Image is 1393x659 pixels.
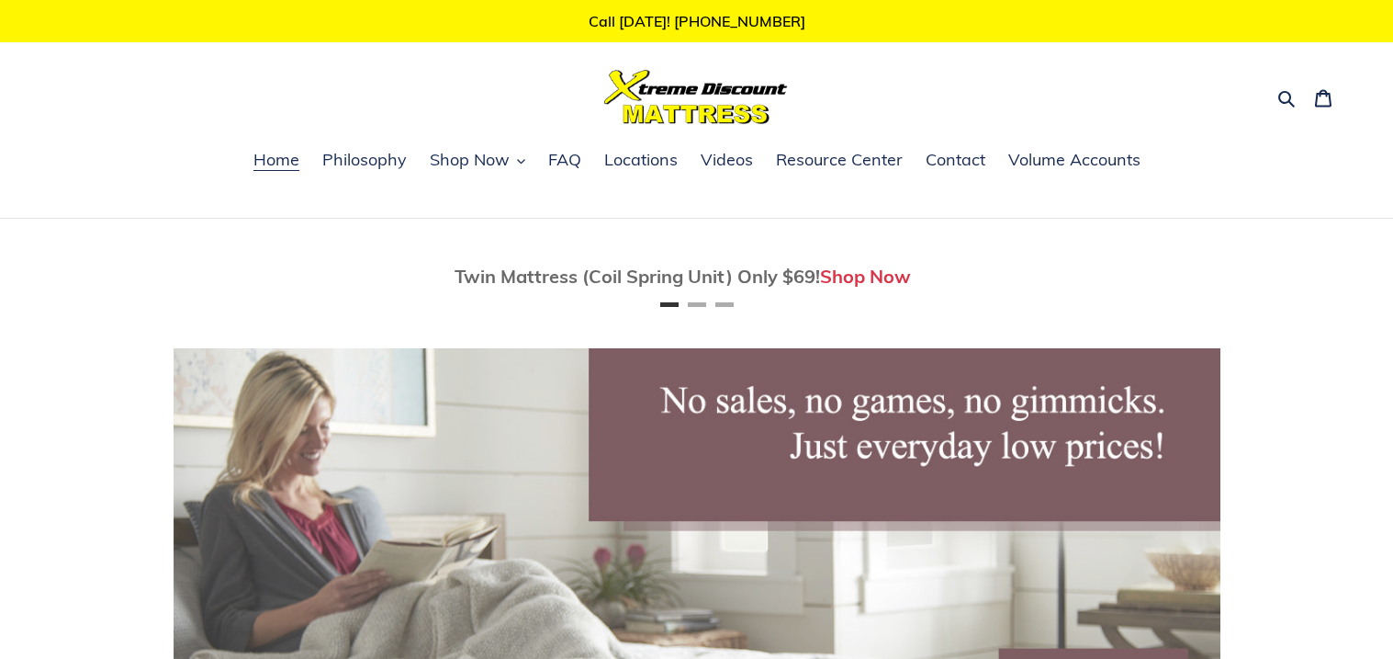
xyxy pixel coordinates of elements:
[999,147,1150,175] a: Volume Accounts
[322,149,407,171] span: Philosophy
[253,149,299,171] span: Home
[701,149,753,171] span: Videos
[421,147,534,175] button: Shop Now
[776,149,903,171] span: Resource Center
[455,265,820,288] span: Twin Mattress (Coil Spring Unit) Only $69!
[548,149,581,171] span: FAQ
[604,70,788,124] img: Xtreme Discount Mattress
[660,302,679,307] button: Page 1
[539,147,590,175] a: FAQ
[688,302,706,307] button: Page 2
[691,147,762,175] a: Videos
[244,147,309,175] a: Home
[1008,149,1140,171] span: Volume Accounts
[430,149,510,171] span: Shop Now
[820,265,911,288] a: Shop Now
[313,147,416,175] a: Philosophy
[604,149,678,171] span: Locations
[926,149,985,171] span: Contact
[595,147,687,175] a: Locations
[767,147,912,175] a: Resource Center
[916,147,994,175] a: Contact
[715,302,734,307] button: Page 3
